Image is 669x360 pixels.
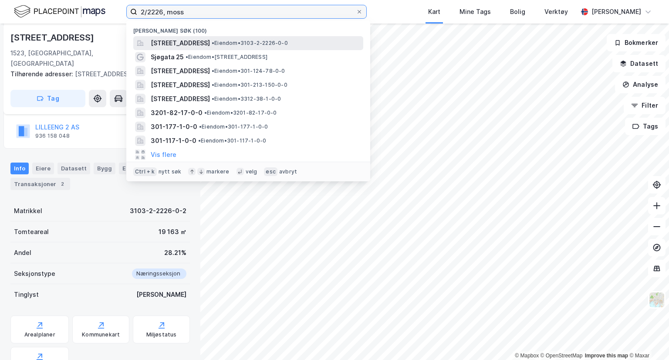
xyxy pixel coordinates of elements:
div: [PERSON_NAME] [136,289,186,300]
span: Eiendom • 3312-38-1-0-0 [212,95,281,102]
span: • [212,82,214,88]
a: OpenStreetMap [541,353,583,359]
button: Filter [624,97,666,114]
div: Kommunekart [82,331,120,338]
input: Søk på adresse, matrikkel, gårdeiere, leietakere eller personer [137,5,356,18]
div: Kontrollprogram for chat [625,318,669,360]
div: [STREET_ADDRESS] [10,31,96,44]
div: Verktøy [544,7,568,17]
span: 301-117-1-0-0 [151,136,196,146]
div: Transaksjoner [10,178,70,190]
div: Miljøstatus [146,331,177,338]
div: Tinglyst [14,289,39,300]
div: Tomteareal [14,227,49,237]
div: [PERSON_NAME] [591,7,641,17]
span: [STREET_ADDRESS] [151,38,210,48]
span: Eiendom • 301-213-150-0-0 [212,82,287,88]
img: logo.f888ab2527a4732fd821a326f86c7f29.svg [14,4,105,19]
div: Bygg [94,163,115,174]
div: Arealplaner [24,331,55,338]
span: Eiendom • 3201-82-17-0-0 [204,109,277,116]
div: [PERSON_NAME] søk (100) [126,20,370,36]
div: Matrikkel [14,206,42,216]
div: 1523, [GEOGRAPHIC_DATA], [GEOGRAPHIC_DATA] [10,48,142,69]
div: esc [264,167,277,176]
div: 2 [58,180,67,188]
div: 19 163 ㎡ [159,227,186,237]
img: Z [649,292,665,308]
div: Mine Tags [460,7,491,17]
span: • [186,54,188,60]
button: Bokmerker [607,34,666,51]
span: Eiendom • 301-117-1-0-0 [198,137,266,144]
span: Tilhørende adresser: [10,70,75,78]
div: Seksjonstype [14,268,55,279]
span: • [212,95,214,102]
span: Eiendom • 301-177-1-0-0 [199,123,268,130]
div: Bolig [510,7,525,17]
div: ESG [119,163,138,174]
div: markere [206,168,229,175]
div: nytt søk [159,168,182,175]
span: 3201-82-17-0-0 [151,108,203,118]
button: Tag [10,90,85,107]
span: • [204,109,207,116]
button: Analyse [615,76,666,93]
button: Datasett [612,55,666,72]
div: Eiere [32,163,54,174]
button: Vis flere [151,149,176,160]
div: Info [10,163,29,174]
span: • [212,40,214,46]
span: [STREET_ADDRESS] [151,66,210,76]
span: Eiendom • 3103-2-2226-0-0 [212,40,288,47]
a: Mapbox [515,353,539,359]
span: Eiendom • 301-124-78-0-0 [212,68,285,75]
div: Datasett [57,163,90,174]
a: Improve this map [585,353,628,359]
span: • [212,68,214,74]
div: Andel [14,248,31,258]
div: Ctrl + k [133,167,157,176]
div: [STREET_ADDRESS] [10,69,183,79]
button: Tags [625,118,666,135]
span: • [199,123,202,130]
span: Sjøgata 25 [151,52,184,62]
div: Kart [428,7,440,17]
span: • [198,137,201,144]
span: [STREET_ADDRESS] [151,80,210,90]
div: 28.21% [164,248,186,258]
iframe: Chat Widget [625,318,669,360]
span: [STREET_ADDRESS] [151,94,210,104]
div: avbryt [279,168,297,175]
div: 3103-2-2226-0-2 [130,206,186,216]
span: 301-177-1-0-0 [151,122,197,132]
span: Eiendom • [STREET_ADDRESS] [186,54,267,61]
div: velg [246,168,257,175]
div: 936 158 048 [35,132,70,139]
